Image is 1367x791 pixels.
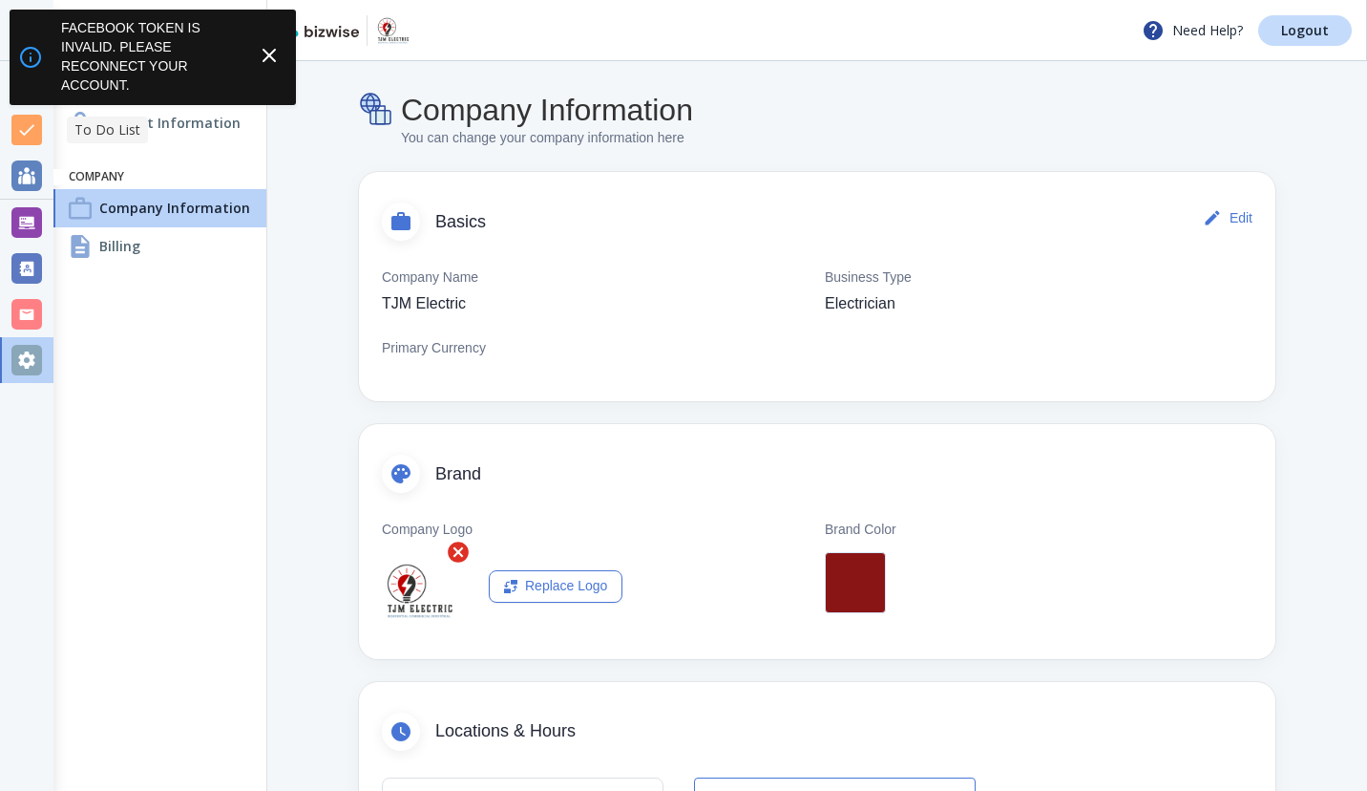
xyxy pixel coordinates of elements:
[435,721,1252,742] span: Locations & Hours
[1258,15,1352,46] a: Logout
[435,212,1199,233] span: Basics
[53,227,266,266] a: BillingBilling
[489,570,622,603] button: Replace Logo
[435,464,1252,485] span: Brand
[359,92,393,128] img: Company Information
[61,19,233,96] span: Facebook token is invalid. Please reconnect your account.
[74,120,140,139] p: To Do List
[825,520,896,541] p: Brand Color
[1142,19,1243,42] p: Need Help?
[825,292,895,315] p: Electrician
[99,198,250,218] h4: Company Information
[99,113,241,133] h4: Account Information
[401,128,693,149] p: You can change your company information here
[53,104,266,142] a: Account InformationAccount Information
[99,236,140,256] h4: Billing
[504,576,607,597] div: Replace Logo
[375,15,411,46] img: TJM Electric
[1281,24,1329,37] p: Logout
[401,92,693,128] h4: Company Information
[69,169,251,185] h6: Company
[825,267,912,289] p: Business Type
[53,189,266,227] a: Company InformationCompany Information
[382,267,478,289] p: Company Name
[382,559,458,623] img: Logo
[382,292,466,315] p: TJM Electric
[382,338,486,359] p: Primary Currency
[283,22,359,37] img: bizwise
[382,520,473,541] p: Company Logo
[1199,199,1260,237] button: Edit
